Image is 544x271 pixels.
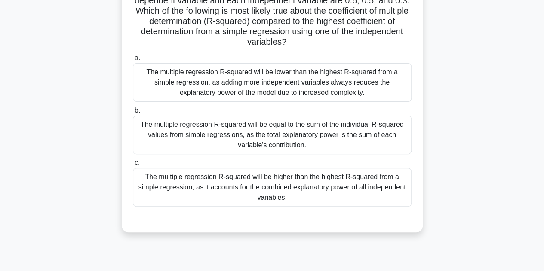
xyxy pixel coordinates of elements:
[133,63,412,102] div: The multiple regression R-squared will be lower than the highest R-squared from a simple regressi...
[133,168,412,207] div: The multiple regression R-squared will be higher than the highest R-squared from a simple regress...
[135,54,140,61] span: a.
[133,116,412,154] div: The multiple regression R-squared will be equal to the sum of the individual R-squared values fro...
[135,159,140,166] span: c.
[135,107,140,114] span: b.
